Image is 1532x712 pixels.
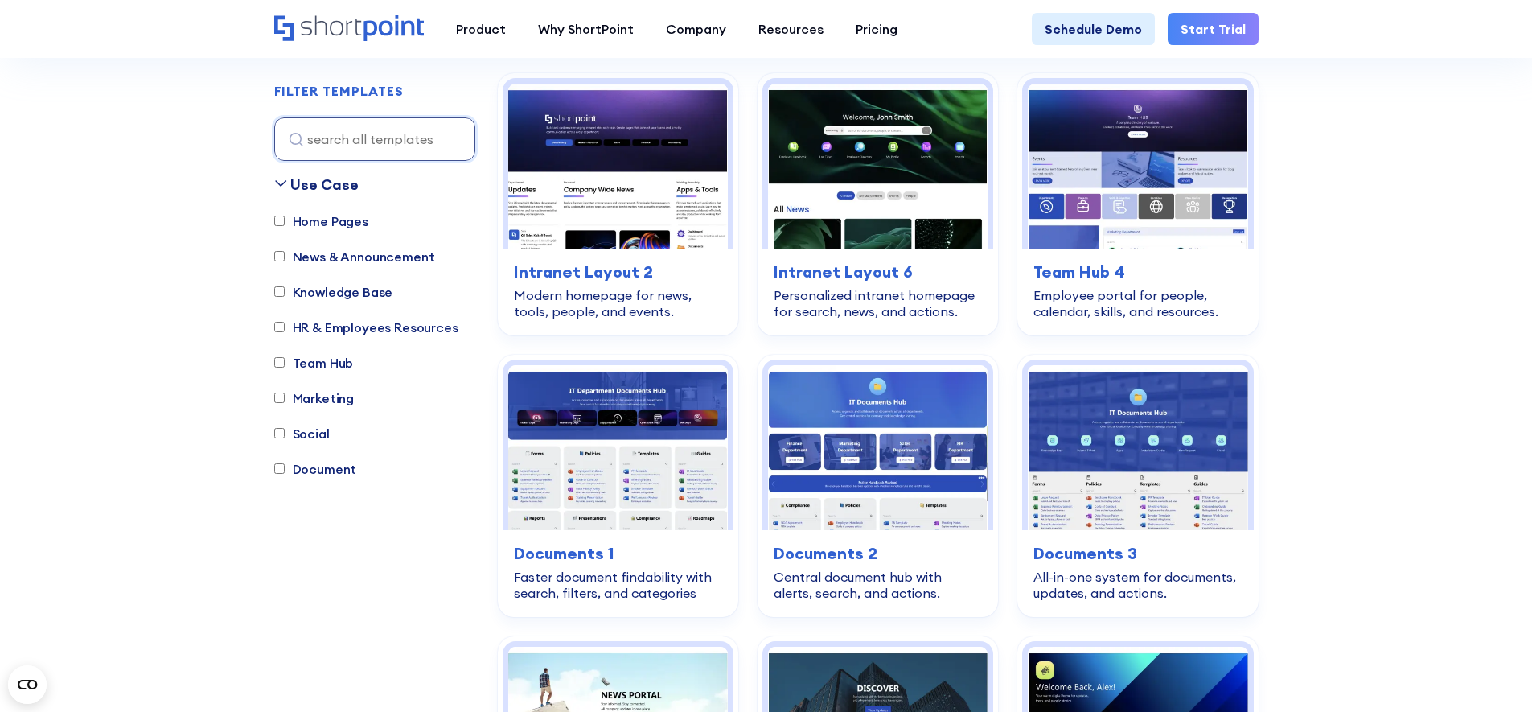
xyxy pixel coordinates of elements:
label: Marketing [274,389,355,408]
div: Personalized intranet homepage for search, news, and actions. [774,287,982,319]
div: Pricing [856,19,897,39]
h3: Team Hub 4 [1033,260,1242,284]
div: Product [456,19,506,39]
div: Modern homepage for news, tools, people, and events. [514,287,722,319]
div: Employee portal for people, calendar, skills, and resources. [1033,287,1242,319]
input: Knowledge Base [274,287,285,298]
img: Intranet Layout 6 – SharePoint Homepage Design: Personalized intranet homepage for search, news, ... [768,84,988,249]
input: News & Announcement [274,252,285,262]
h3: Documents 2 [774,541,982,566]
button: Open CMP widget [8,665,47,704]
div: Use Case [290,174,359,195]
img: Intranet Layout 2 – SharePoint Homepage Design: Modern homepage for news, tools, people, and events. [508,84,728,249]
a: Pricing [840,13,914,45]
div: Central document hub with alerts, search, and actions. [774,569,982,601]
input: Team Hub [274,358,285,368]
a: Product [440,13,522,45]
img: Documents 3 – Document Management System Template: All-in-one system for documents, updates, and ... [1028,365,1247,530]
a: Why ShortPoint [522,13,650,45]
a: Intranet Layout 2 – SharePoint Homepage Design: Modern homepage for news, tools, people, and even... [498,73,738,335]
h3: Intranet Layout 6 [774,260,982,284]
div: Company [666,19,726,39]
label: Document [274,459,357,479]
div: Why ShortPoint [538,19,634,39]
h3: Documents 1 [514,541,722,566]
input: Document [274,464,285,475]
a: Intranet Layout 6 – SharePoint Homepage Design: Personalized intranet homepage for search, news, ... [758,73,998,335]
a: Home [274,15,424,43]
a: Documents 3 – Document Management System Template: All-in-one system for documents, updates, and ... [1017,355,1258,617]
a: Company [650,13,742,45]
input: HR & Employees Resources [274,323,285,333]
img: Documents 1 – SharePoint Document Library Template: Faster document findability with search, filt... [508,365,728,530]
input: Social [274,429,285,439]
a: Resources [742,13,840,45]
label: Home Pages [274,212,368,231]
a: Documents 2 – Document Management Template: Central document hub with alerts, search, and actions... [758,355,998,617]
img: Documents 2 – Document Management Template: Central document hub with alerts, search, and actions. [768,365,988,530]
input: Home Pages [274,216,285,227]
iframe: Chat Widget [1452,635,1532,712]
a: Schedule Demo [1032,13,1155,45]
a: Start Trial [1168,13,1259,45]
h3: Intranet Layout 2 [514,260,722,284]
input: Marketing [274,393,285,404]
label: Social [274,424,330,443]
label: HR & Employees Resources [274,318,458,337]
input: search all templates [274,117,475,161]
label: News & Announcement [274,247,435,266]
div: Faster document findability with search, filters, and categories [514,569,722,601]
label: Knowledge Base [274,282,393,302]
h3: Documents 3 [1033,541,1242,566]
div: Resources [758,19,824,39]
a: Team Hub 4 – SharePoint Employee Portal Template: Employee portal for people, calendar, skills, a... [1017,73,1258,335]
label: Team Hub [274,353,354,372]
div: FILTER TEMPLATES [274,85,404,98]
div: All-in-one system for documents, updates, and actions. [1033,569,1242,601]
img: Team Hub 4 – SharePoint Employee Portal Template: Employee portal for people, calendar, skills, a... [1028,84,1247,249]
a: Documents 1 – SharePoint Document Library Template: Faster document findability with search, filt... [498,355,738,617]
